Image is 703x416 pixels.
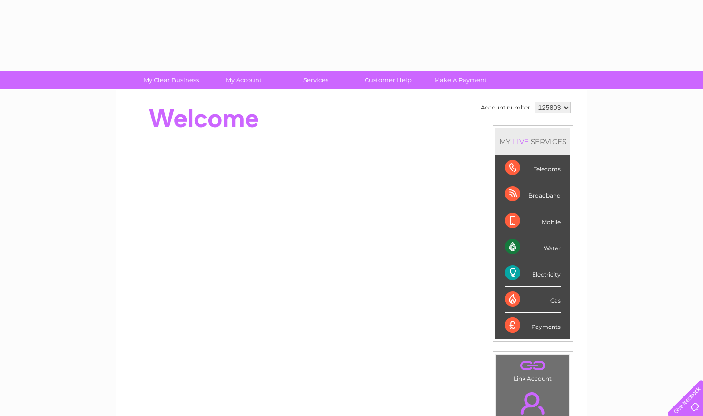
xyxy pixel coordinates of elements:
[495,128,570,155] div: MY SERVICES
[505,260,561,287] div: Electricity
[505,181,561,208] div: Broadband
[505,313,561,338] div: Payments
[132,71,210,89] a: My Clear Business
[421,71,500,89] a: Make A Payment
[505,208,561,234] div: Mobile
[478,99,533,116] td: Account number
[277,71,355,89] a: Services
[505,155,561,181] div: Telecoms
[511,137,531,146] div: LIVE
[505,234,561,260] div: Water
[496,355,570,385] td: Link Account
[499,357,567,374] a: .
[349,71,427,89] a: Customer Help
[204,71,283,89] a: My Account
[505,287,561,313] div: Gas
